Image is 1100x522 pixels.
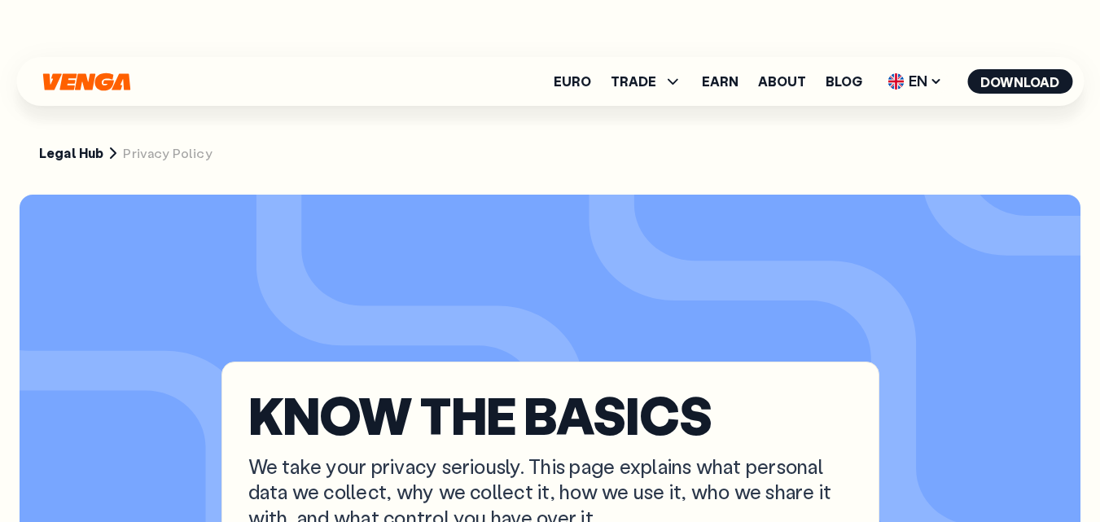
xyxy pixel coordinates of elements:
[611,72,682,91] span: TRADE
[611,75,656,88] span: TRADE
[702,75,738,88] a: Earn
[123,145,212,162] span: Privacy Policy
[967,69,1072,94] button: Download
[758,75,806,88] a: About
[248,388,852,441] p: KNOW THE BASICS
[826,75,862,88] a: Blog
[39,145,103,162] a: Legal Hub
[882,68,948,94] span: EN
[41,72,132,91] svg: Home
[887,73,904,90] img: flag-uk
[554,75,591,88] a: Euro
